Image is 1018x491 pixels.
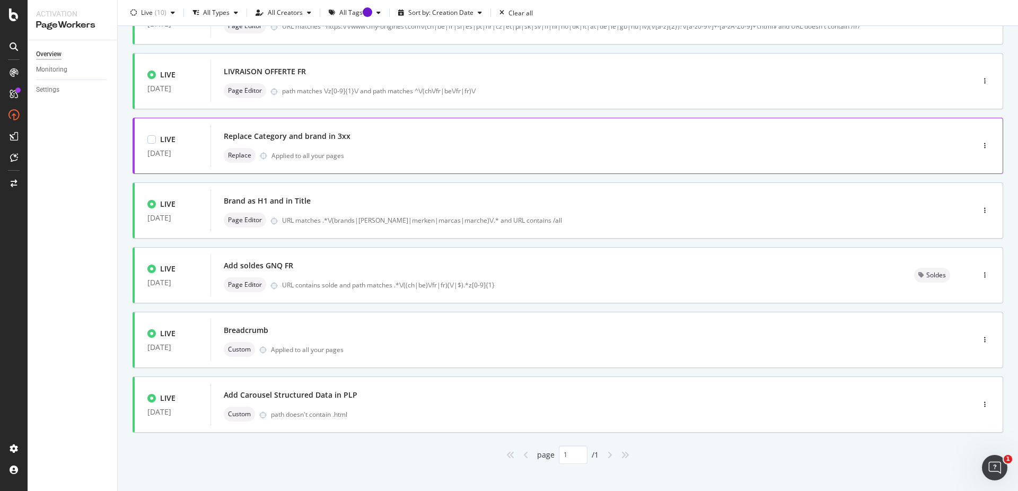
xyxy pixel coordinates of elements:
div: Brand as H1 and in Title [224,196,311,206]
div: LIVE [160,328,175,339]
div: Add soldes GNQ FR [224,260,293,271]
a: Overview [36,49,110,60]
div: path doesn't contain .html [271,410,929,419]
div: URL contains solde and path matches .*\/((ch|be)\/fr|fr)(\/|$).*z[0-9]{1} [282,280,889,290]
button: Clear all [495,4,533,21]
div: LIVE [160,199,175,209]
a: Monitoring [36,64,110,75]
span: Custom [228,346,251,353]
div: Applied to all your pages [271,151,344,160]
div: page / 1 [537,445,599,464]
div: Breadcrumb [224,325,268,336]
button: Sort by: Creation Date [394,4,486,21]
div: angles-left [502,446,519,463]
div: neutral label [224,407,255,422]
span: Replace [228,152,251,159]
div: angle-left [519,446,533,463]
div: [DATE] [147,278,198,287]
div: All Types [203,10,230,16]
div: neutral label [914,268,950,283]
div: [DATE] [147,408,198,416]
div: LIVE [160,69,175,80]
div: neutral label [224,342,255,357]
button: All Creators [251,4,315,21]
button: All Types [188,4,242,21]
span: 1 [1004,455,1012,463]
div: [DATE] [147,20,198,28]
div: [DATE] [147,84,198,93]
div: Tooltip anchor [363,7,372,17]
div: All Tags [339,10,372,16]
div: URL matches ^https:\/\/www\.my-origines\.com\/(ch|be|fr|si|es|pt|hr|cz|et|pl|sk|sv|fi|nl|no|dk|it... [282,22,929,31]
div: Settings [36,84,59,95]
div: LIVE [160,264,175,274]
div: ( 10 ) [155,10,166,16]
span: Page Editor [228,23,262,29]
div: path matches \/z[0-9]{1}\/ and path matches ^\/(ch\/fr|be\/fr|fr)\/ [282,86,929,95]
span: Page Editor [228,282,262,288]
div: LIVE [160,393,175,404]
div: Applied to all your pages [271,345,344,354]
button: Live(10) [126,4,179,21]
div: Live [141,10,153,16]
div: angle-right [603,446,617,463]
span: Page Editor [228,87,262,94]
div: All Creators [268,10,303,16]
div: Monitoring [36,64,67,75]
button: All TagsTooltip anchor [324,4,385,21]
div: angles-right [617,446,634,463]
div: LIVE [160,134,175,145]
div: Add Carousel Structured Data in PLP [224,390,357,400]
div: neutral label [224,213,266,227]
span: Custom [228,411,251,417]
div: neutral label [224,83,266,98]
div: neutral label [224,277,266,292]
div: URL matches .*\/(brands|[PERSON_NAME]|merken|marcas|marche)\/.* and URL contains /all [282,216,929,225]
div: neutral label [224,148,256,163]
div: PageWorkers [36,19,109,31]
div: Activation [36,8,109,19]
div: [DATE] [147,214,198,222]
div: LIVRAISON OFFERTE FR [224,66,306,77]
span: Soldes [926,272,946,278]
a: Settings [36,84,110,95]
div: Replace Category and brand in 3xx [224,131,350,142]
div: Clear all [508,8,533,17]
span: Page Editor [228,217,262,223]
div: neutral label [224,19,266,33]
iframe: Intercom live chat [982,455,1007,480]
div: [DATE] [147,343,198,352]
div: Sort by: Creation Date [408,10,473,16]
div: [DATE] [147,149,198,157]
div: Overview [36,49,62,60]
